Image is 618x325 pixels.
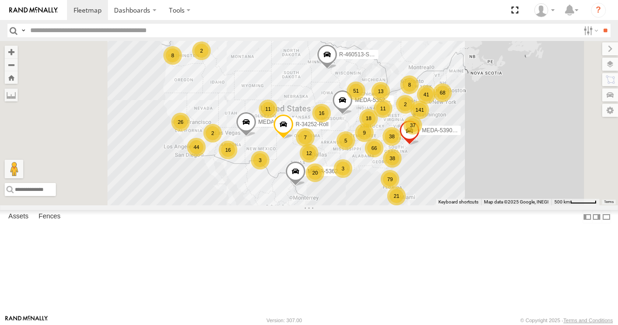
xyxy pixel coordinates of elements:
[355,123,374,142] div: 9
[219,141,237,159] div: 16
[564,318,613,323] a: Terms and Conditions
[520,318,613,323] div: © Copyright 2025 -
[5,71,18,84] button: Zoom Home
[403,116,422,135] div: 37
[383,149,402,168] div: 38
[5,316,48,325] a: Visit our Website
[592,210,601,223] label: Dock Summary Table to the Right
[604,200,614,203] a: Terms (opens in new tab)
[355,97,403,103] span: MEDA-535204-Roll
[258,119,306,125] span: MEDA-535214-Roll
[554,199,570,204] span: 500 km
[203,124,222,142] div: 2
[410,101,429,119] div: 141
[259,100,277,118] div: 11
[583,210,592,223] label: Dock Summary Table to the Left
[400,75,419,94] div: 8
[187,138,206,156] div: 44
[591,3,606,18] i: ?
[336,131,355,150] div: 5
[347,81,365,100] div: 51
[602,210,611,223] label: Hide Summary Table
[339,51,381,58] span: R-460513-Swing
[192,41,211,60] div: 2
[433,83,452,102] div: 68
[438,199,478,205] button: Keyboard shortcuts
[359,109,378,128] div: 18
[371,82,390,101] div: 13
[365,139,383,157] div: 66
[308,168,356,175] span: MEDA-536205-Roll
[5,160,23,178] button: Drag Pegman onto the map to open Street View
[602,104,618,117] label: Map Settings
[300,144,318,162] div: 12
[312,104,331,122] div: 16
[20,24,27,37] label: Search Query
[296,128,315,147] div: 7
[306,163,324,182] div: 20
[484,199,549,204] span: Map data ©2025 Google, INEGI
[387,187,406,205] div: 21
[5,88,18,102] label: Measure
[171,113,190,131] div: 26
[4,210,33,223] label: Assets
[163,46,182,65] div: 8
[9,7,58,14] img: rand-logo.svg
[551,199,599,205] button: Map Scale: 500 km per 53 pixels
[580,24,600,37] label: Search Filter Options
[251,151,269,169] div: 3
[5,46,18,58] button: Zoom in
[374,99,392,118] div: 11
[334,159,352,178] div: 3
[422,127,470,134] span: MEDA-539001-Roll
[34,210,65,223] label: Fences
[531,3,558,17] div: Tom Cannon
[296,121,329,127] span: R-34252-Roll
[381,170,399,189] div: 79
[383,127,401,146] div: 38
[5,58,18,71] button: Zoom out
[417,85,436,104] div: 41
[396,95,415,114] div: 2
[267,318,302,323] div: Version: 307.00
